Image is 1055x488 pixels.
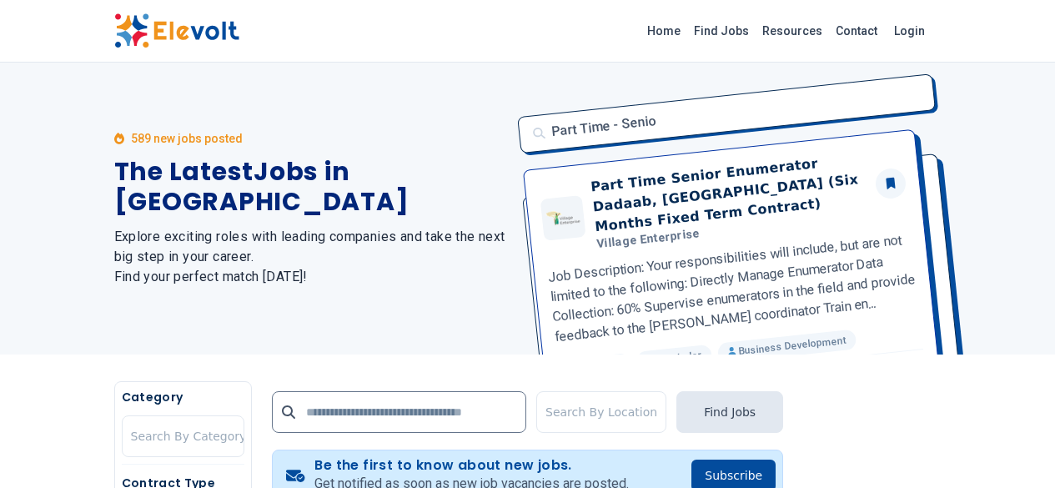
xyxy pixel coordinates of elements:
a: Contact [829,18,884,44]
a: Home [641,18,687,44]
a: Find Jobs [687,18,756,44]
a: Resources [756,18,829,44]
a: Login [884,14,935,48]
h2: Explore exciting roles with leading companies and take the next big step in your career. Find you... [114,227,508,287]
button: Find Jobs [676,391,783,433]
h4: Be the first to know about new jobs. [314,457,629,474]
p: 589 new jobs posted [131,130,243,147]
img: Elevolt [114,13,239,48]
h1: The Latest Jobs in [GEOGRAPHIC_DATA] [114,157,508,217]
h5: Category [122,389,244,405]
